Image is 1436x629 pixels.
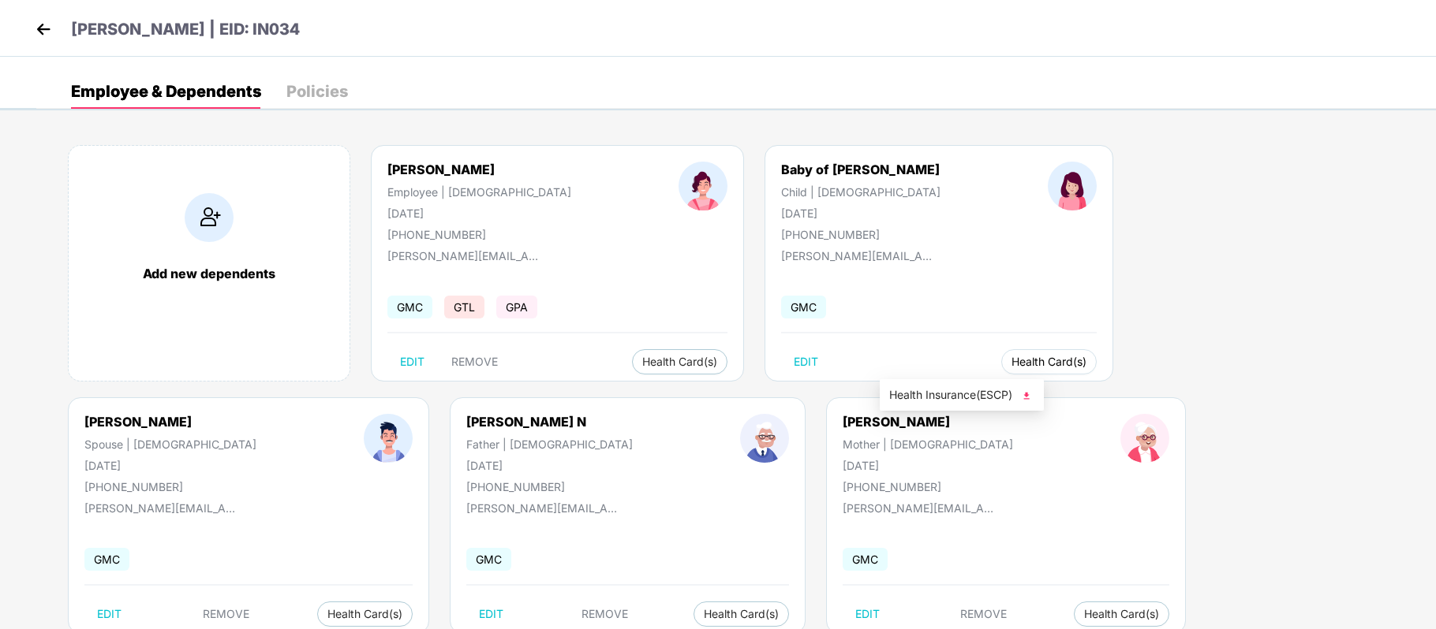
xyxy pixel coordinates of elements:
img: profileImage [1120,414,1169,463]
div: [DATE] [843,459,1013,472]
img: svg+xml;base64,PHN2ZyB4bWxucz0iaHR0cDovL3d3dy53My5vcmcvMjAwMC9zdmciIHhtbG5zOnhsaW5rPSJodHRwOi8vd3... [1019,388,1034,404]
span: EDIT [400,355,424,368]
span: GMC [781,296,826,318]
img: profileImage [679,162,727,210]
span: GTL [444,296,484,318]
div: [PHONE_NUMBER] [843,480,1013,493]
span: GMC [84,548,129,571]
img: addIcon [185,193,234,242]
img: profileImage [740,414,789,463]
button: EDIT [84,601,134,627]
div: [PHONE_NUMBER] [84,480,256,493]
button: REMOVE [190,601,262,627]
button: EDIT [387,349,437,374]
span: Health Card(s) [1084,610,1159,618]
span: EDIT [855,608,880,620]
button: REMOVE [948,601,1019,627]
span: GMC [387,296,432,318]
button: Health Card(s) [694,601,789,627]
span: GMC [843,548,888,571]
button: EDIT [781,349,831,374]
div: Child | [DEMOGRAPHIC_DATA] [781,185,941,199]
span: EDIT [794,355,818,368]
span: Health Card(s) [704,610,779,618]
span: GMC [466,548,511,571]
img: profileImage [1048,162,1097,210]
div: [PERSON_NAME][EMAIL_ADDRESS][DOMAIN_NAME] [781,249,939,262]
div: Mother | [DEMOGRAPHIC_DATA] [843,437,1013,451]
span: Health Card(s) [327,610,402,618]
button: REMOVE [439,349,510,374]
div: [PERSON_NAME][EMAIL_ADDRESS][DOMAIN_NAME] [387,249,545,262]
div: [PERSON_NAME] [387,162,571,177]
span: Health Card(s) [1012,358,1086,366]
div: [PHONE_NUMBER] [781,228,941,241]
span: EDIT [479,608,503,620]
div: [PERSON_NAME] N [466,414,633,430]
button: Health Card(s) [1074,601,1169,627]
span: REMOVE [960,608,1007,620]
div: [DATE] [466,459,633,472]
span: REMOVE [451,355,498,368]
span: GPA [496,296,537,318]
div: [PERSON_NAME][EMAIL_ADDRESS][DOMAIN_NAME] [84,501,242,515]
span: REMOVE [582,608,628,620]
button: Health Card(s) [1001,349,1097,374]
span: Health Card(s) [642,358,717,366]
div: [PHONE_NUMBER] [466,480,633,493]
p: [PERSON_NAME] | EID: IN034 [71,17,300,42]
div: Employee & Dependents [71,84,261,99]
button: EDIT [466,601,516,627]
button: Health Card(s) [632,349,727,374]
div: Spouse | [DEMOGRAPHIC_DATA] [84,437,256,451]
span: REMOVE [203,608,249,620]
div: [DATE] [84,459,256,472]
button: EDIT [843,601,892,627]
div: [PHONE_NUMBER] [387,228,571,241]
div: Employee | [DEMOGRAPHIC_DATA] [387,185,571,199]
div: Policies [286,84,348,99]
img: profileImage [364,414,413,463]
div: Father | [DEMOGRAPHIC_DATA] [466,437,633,451]
div: [PERSON_NAME][EMAIL_ADDRESS][DOMAIN_NAME] [466,501,624,515]
div: [DATE] [781,207,941,220]
div: [PERSON_NAME] [84,414,256,430]
button: REMOVE [569,601,641,627]
button: Health Card(s) [317,601,413,627]
span: Health Insurance(ESCP) [889,386,1034,404]
div: [PERSON_NAME] [843,414,1013,430]
div: Baby of [PERSON_NAME] [781,162,941,177]
img: back [32,17,55,41]
span: EDIT [97,608,122,620]
div: [PERSON_NAME][EMAIL_ADDRESS][DOMAIN_NAME] [843,501,1000,515]
div: Add new dependents [84,266,334,281]
div: [DATE] [387,207,571,220]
